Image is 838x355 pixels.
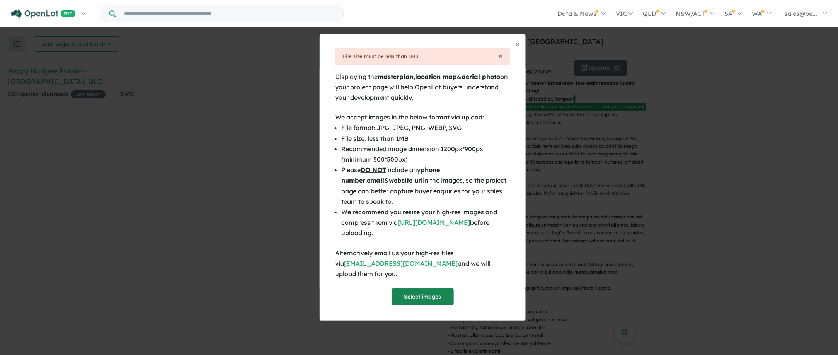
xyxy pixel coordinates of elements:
[499,52,502,59] button: Close
[361,166,386,174] u: DO NOT
[341,144,510,165] li: Recommended image dimension 1200px*900px (minimum 500*500px)
[415,73,457,80] b: location map
[341,133,510,144] li: File size: less than 1MB
[341,123,510,133] li: File format: JPG, JPEG, PNG, WEBP, SVG
[378,73,414,80] b: masterplan
[335,112,510,123] div: We accept images in the below format via upload:
[341,165,510,207] li: Please include any , & in the images, so the project page can better capture buyer enquiries for ...
[785,10,818,17] span: sales@pe...
[499,51,502,60] span: ×
[462,73,500,80] b: aerial photo
[335,72,510,103] div: Displaying the , & on your project page will help OpenLot buyers understand your development quic...
[11,9,76,19] img: Openlot PRO Logo White
[341,207,510,239] li: We recommend you resize your high-res images and compress them via before uploading.
[335,248,510,280] div: Alternatively email us your high-res files via and we will upload them for you.
[117,5,342,22] input: Try estate name, suburb, builder or developer
[367,176,384,184] b: email
[516,39,519,48] span: ×
[398,218,470,226] a: [URL][DOMAIN_NAME]
[389,176,423,184] b: website url
[344,259,458,267] a: [EMAIL_ADDRESS][DOMAIN_NAME]
[343,52,502,61] div: File size must be less than 1MB
[392,288,454,305] button: Select images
